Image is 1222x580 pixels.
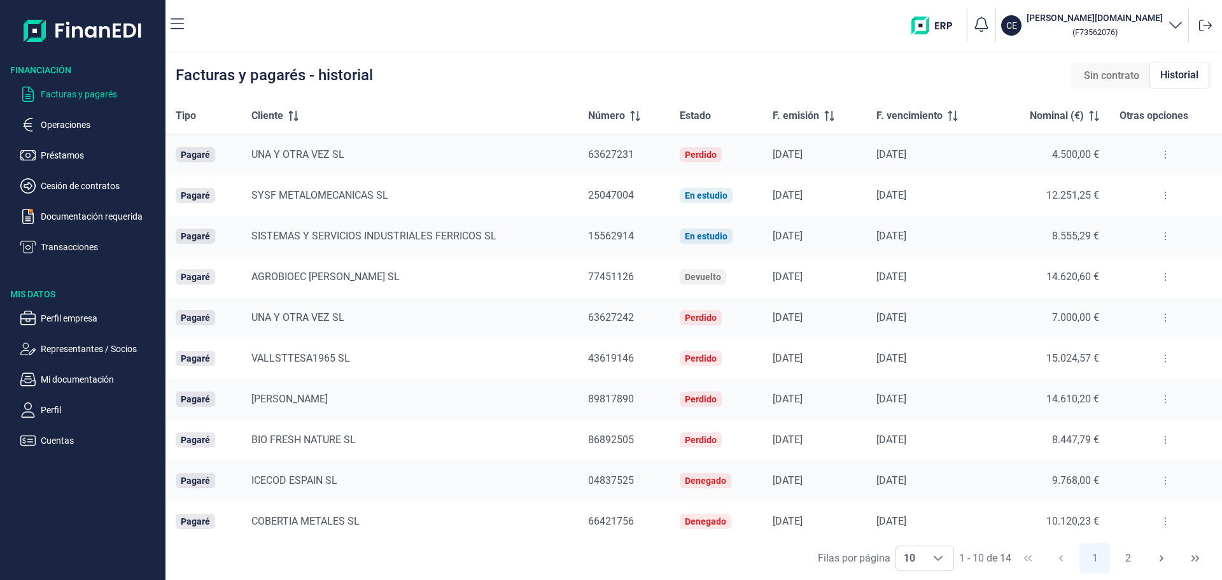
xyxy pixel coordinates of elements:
[588,434,634,446] span: 86892505
[176,108,196,124] span: Tipo
[685,353,717,364] div: Perdido
[1046,393,1099,405] span: 14.610,20 €
[876,271,985,283] div: [DATE]
[251,148,344,160] span: UNA Y OTRA VEZ SL
[773,474,856,487] div: [DATE]
[959,553,1011,563] span: 1 - 10 de 14
[251,515,360,527] span: COBERTIA METALES SL
[773,271,856,283] div: [DATE]
[20,117,160,132] button: Operaciones
[181,394,210,404] div: Pagaré
[876,474,985,487] div: [DATE]
[876,148,985,161] div: [DATE]
[876,434,985,446] div: [DATE]
[773,393,856,406] div: [DATE]
[1074,63,1149,88] div: Sin contrato
[20,178,160,194] button: Cesión de contratos
[41,433,160,448] p: Cuentas
[41,209,160,224] p: Documentación requerida
[181,313,210,323] div: Pagaré
[1052,474,1099,486] span: 9.768,00 €
[896,546,923,570] span: 10
[181,272,210,282] div: Pagaré
[251,311,344,323] span: UNA Y OTRA VEZ SL
[20,311,160,326] button: Perfil empresa
[685,231,727,241] div: En estudio
[1046,352,1099,364] span: 15.024,57 €
[1052,434,1099,446] span: 8.447,79 €
[181,353,210,364] div: Pagaré
[588,352,634,364] span: 43619146
[773,434,856,446] div: [DATE]
[1052,148,1099,160] span: 4.500,00 €
[588,474,634,486] span: 04837525
[1079,543,1110,574] button: Page 1
[1072,27,1118,37] small: Copiar cif
[20,209,160,224] button: Documentación requerida
[773,352,856,365] div: [DATE]
[41,311,160,326] p: Perfil empresa
[20,433,160,448] button: Cuentas
[20,87,160,102] button: Facturas y pagarés
[1180,543,1211,574] button: Last Page
[1084,68,1139,83] span: Sin contrato
[1013,543,1043,574] button: First Page
[181,435,210,445] div: Pagaré
[1030,108,1084,124] span: Nominal (€)
[41,87,160,102] p: Facturas y pagarés
[251,230,496,242] span: SISTEMAS Y SERVICIOS INDUSTRIALES FERRICOS SL
[181,476,210,486] div: Pagaré
[1027,11,1163,24] h3: [PERSON_NAME][DOMAIN_NAME]
[181,231,210,241] div: Pagaré
[251,352,350,364] span: VALLSTTESA1965 SL
[1046,515,1099,527] span: 10.120,23 €
[176,67,373,83] div: Facturas y pagarés - historial
[1120,108,1188,124] span: Otras opciones
[251,271,400,283] span: AGROBIOEC [PERSON_NAME] SL
[685,394,717,404] div: Perdido
[876,108,943,124] span: F. vencimiento
[20,239,160,255] button: Transacciones
[1052,311,1099,323] span: 7.000,00 €
[1001,11,1183,39] button: CE[PERSON_NAME][DOMAIN_NAME] (F73562076)
[1006,19,1017,32] p: CE
[685,150,717,160] div: Perdido
[20,372,160,387] button: Mi documentación
[1149,62,1209,88] div: Historial
[876,189,985,202] div: [DATE]
[1113,543,1144,574] button: Page 2
[251,434,356,446] span: BIO FRESH NATURE SL
[41,402,160,418] p: Perfil
[41,178,160,194] p: Cesión de contratos
[685,516,726,527] div: Denegado
[588,393,634,405] span: 89817890
[773,148,856,161] div: [DATE]
[41,341,160,357] p: Representantes / Socios
[20,148,160,163] button: Préstamos
[20,341,160,357] button: Representantes / Socios
[1046,271,1099,283] span: 14.620,60 €
[588,108,625,124] span: Número
[1146,543,1177,574] button: Next Page
[251,108,283,124] span: Cliente
[588,189,634,201] span: 25047004
[685,476,726,486] div: Denegado
[876,230,985,243] div: [DATE]
[41,239,160,255] p: Transacciones
[773,189,856,202] div: [DATE]
[1046,189,1099,201] span: 12.251,25 €
[685,272,721,282] div: Devuelto
[41,117,160,132] p: Operaciones
[876,393,985,406] div: [DATE]
[588,148,634,160] span: 63627231
[1160,67,1198,83] span: Historial
[876,311,985,324] div: [DATE]
[923,546,953,570] div: Choose
[251,189,388,201] span: SYSF METALOMECANICAS SL
[588,271,634,283] span: 77451126
[685,190,727,201] div: En estudio
[773,311,856,324] div: [DATE]
[685,313,717,323] div: Perdido
[680,108,711,124] span: Estado
[588,515,634,527] span: 66421756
